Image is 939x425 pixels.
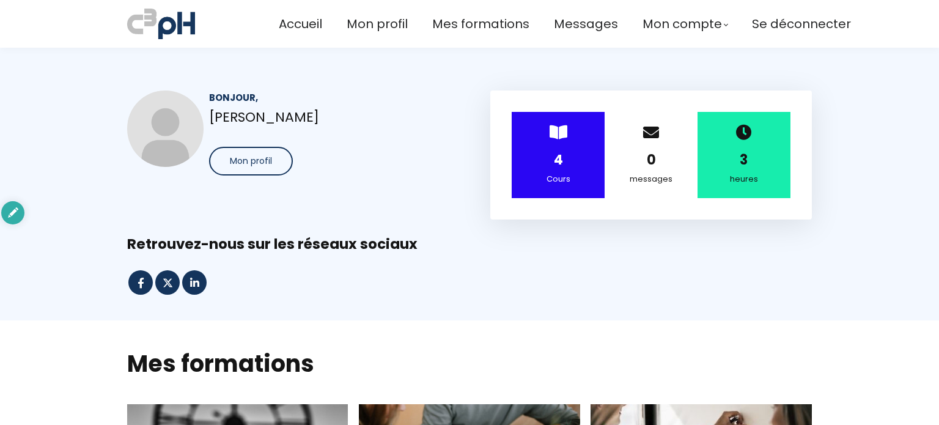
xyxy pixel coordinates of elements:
[127,348,812,379] h2: Mes formations
[752,14,851,34] a: Se déconnecter
[740,150,748,169] strong: 3
[230,155,272,168] span: Mon profil
[554,14,618,34] a: Messages
[512,112,605,198] div: >
[127,6,195,42] img: a70bc7685e0efc0bd0b04b3506828469.jpeg
[347,14,408,34] a: Mon profil
[1,201,24,224] div: authoring options
[6,398,131,425] iframe: chat widget
[620,172,682,186] div: messages
[127,235,812,254] div: Retrouvez-nous sur les réseaux sociaux
[527,172,589,186] div: Cours
[554,150,563,169] strong: 4
[279,14,322,34] a: Accueil
[643,14,722,34] span: Mon compte
[432,14,529,34] a: Mes formations
[209,91,449,105] div: Bonjour,
[127,91,204,167] img: 67a1e4bcbf81c0905503c20f.jpg
[647,150,656,169] strong: 0
[713,172,775,186] div: heures
[209,106,449,128] p: [PERSON_NAME]
[209,147,293,176] button: Mon profil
